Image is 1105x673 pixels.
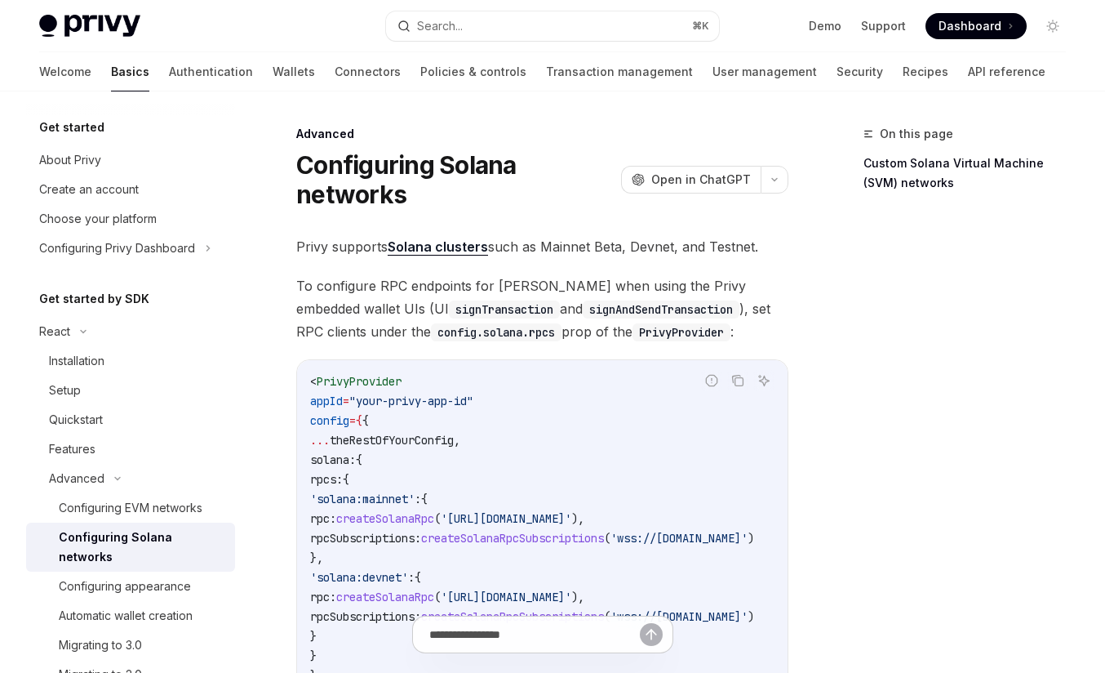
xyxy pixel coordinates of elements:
a: Automatic wallet creation [26,601,235,631]
button: Send message [640,623,663,646]
span: ( [604,531,610,546]
a: Create an account [26,175,235,204]
code: PrivyProvider [632,323,730,341]
span: Open in ChatGPT [651,172,751,188]
span: { [415,570,421,585]
a: Policies & controls [420,52,526,91]
span: ) [748,531,754,546]
span: ( [604,609,610,624]
div: Quickstart [49,410,103,430]
div: Migrating to 3.0 [59,635,142,655]
a: Quickstart [26,405,235,435]
div: Automatic wallet creation [59,606,193,626]
span: On this page [880,124,953,144]
span: { [356,452,362,467]
span: 'solana:mainnet' [310,492,415,506]
div: React [39,322,70,341]
span: '[URL][DOMAIN_NAME]' [441,511,571,526]
button: Copy the contents from the code block [727,370,748,391]
a: Choose your platform [26,204,235,234]
a: Welcome [39,52,91,91]
span: { [362,413,369,428]
span: To configure RPC endpoints for [PERSON_NAME] when using the Privy embedded wallet UIs (UI and ), ... [296,274,788,343]
div: Advanced [49,469,104,488]
span: appId [310,394,343,408]
span: PrivyProvider [317,374,402,389]
img: light logo [39,15,140,38]
button: Report incorrect code [701,370,722,391]
span: ⌘ K [692,20,709,33]
div: Setup [49,381,81,400]
span: config [310,413,349,428]
a: Demo [809,18,841,34]
div: Configuring Privy Dashboard [39,238,195,258]
a: Security [837,52,883,91]
span: Dashboard [939,18,1001,34]
a: Transaction management [546,52,693,91]
span: ( [434,590,441,604]
span: ), [571,590,584,604]
span: { [421,492,428,506]
span: ), [571,511,584,526]
a: Connectors [335,52,401,91]
span: createSolanaRpc [336,590,434,604]
a: Dashboard [925,13,1027,39]
span: = [343,394,349,408]
code: signAndSendTransaction [583,301,739,319]
span: ( [434,511,441,526]
span: "your-privy-app-id" [349,394,473,408]
a: Basics [111,52,149,91]
div: Installation [49,351,104,371]
button: Toggle dark mode [1040,13,1066,39]
span: , [454,433,460,448]
a: Configuring appearance [26,572,235,601]
h1: Configuring Solana networks [296,150,615,209]
a: Setup [26,376,235,405]
div: Configuring EVM networks [59,498,202,518]
a: User management [712,52,817,91]
div: Features [49,439,95,459]
a: Recipes [903,52,948,91]
a: Custom Solana Virtual Machine (SVM) networks [863,150,1079,196]
code: config.solana.rpcs [431,323,561,341]
h5: Get started [39,118,104,137]
div: Search... [417,16,463,36]
div: Advanced [296,126,788,142]
span: solana: [310,452,356,467]
a: Installation [26,346,235,376]
span: < [310,374,317,389]
div: Create an account [39,180,139,199]
span: 'wss://[DOMAIN_NAME]' [610,609,748,624]
a: Configuring EVM networks [26,493,235,523]
span: ) [748,609,754,624]
span: rpc: [310,590,336,604]
span: { [356,413,362,428]
a: Wallets [273,52,315,91]
div: Choose your platform [39,209,157,229]
span: createSolanaRpc [336,511,434,526]
span: = [349,413,356,428]
h5: Get started by SDK [39,289,149,309]
span: 'solana:devnet' [310,570,408,585]
span: 'wss://[DOMAIN_NAME]' [610,531,748,546]
a: About Privy [26,145,235,175]
button: Open in ChatGPT [621,166,761,194]
span: '[URL][DOMAIN_NAME]' [441,590,571,604]
span: { [343,472,349,487]
button: Ask AI [753,370,774,391]
a: Solana clusters [388,238,488,256]
a: Authentication [169,52,253,91]
a: Features [26,435,235,464]
span: : [408,570,415,585]
a: API reference [968,52,1045,91]
code: signTransaction [449,301,560,319]
span: : [415,492,421,506]
button: Search...⌘K [386,11,720,41]
span: rpcs: [310,472,343,487]
div: Configuring appearance [59,577,191,596]
span: ... [310,433,330,448]
span: }, [310,550,323,565]
div: About Privy [39,150,101,170]
a: Migrating to 3.0 [26,631,235,660]
a: Support [861,18,906,34]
